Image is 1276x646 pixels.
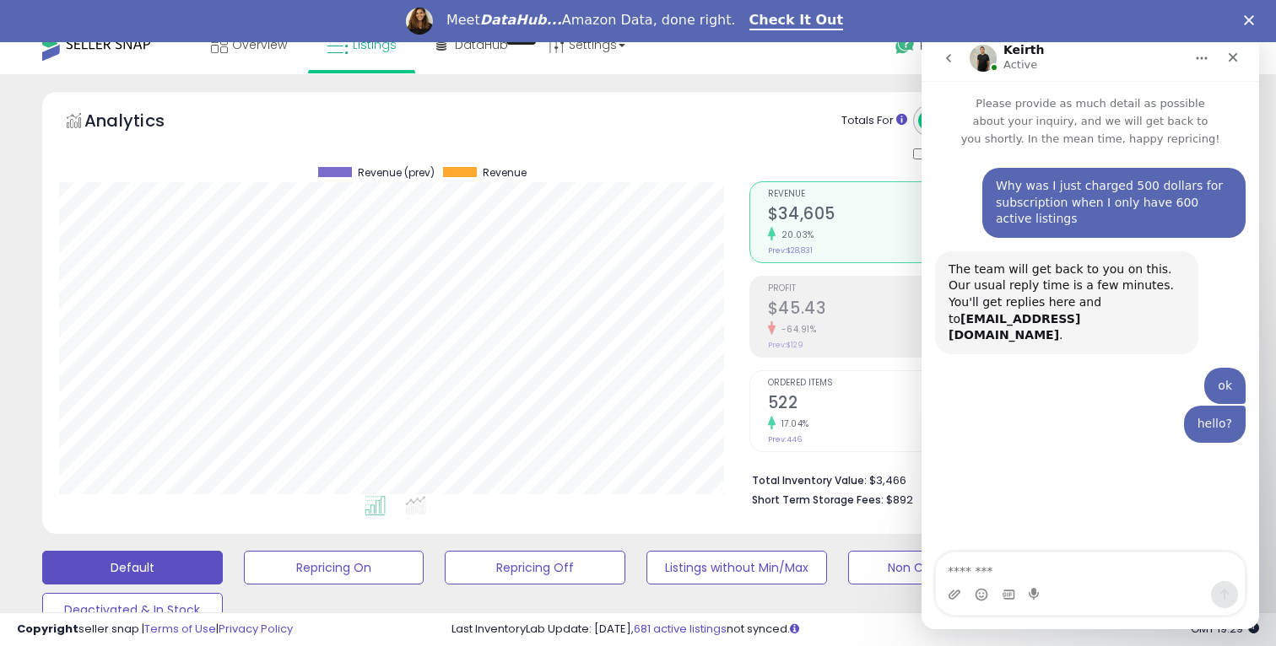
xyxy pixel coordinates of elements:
[17,621,78,637] strong: Copyright
[752,469,1204,489] li: $3,466
[445,551,625,584] button: Repricing Off
[920,39,943,53] span: Help
[768,434,802,444] small: Prev: 446
[922,35,1259,629] iframe: Intercom live chat
[882,22,971,74] a: Help
[42,551,223,584] button: Default
[84,109,197,137] h5: Analytics
[483,167,527,179] span: Revenue
[768,393,974,416] h2: 522
[768,245,813,256] small: Prev: $28,831
[768,284,974,293] span: Profit
[406,8,433,35] img: Profile image for Georgie
[918,110,1044,132] button: All Selected Listings
[17,622,293,638] div: seller snap | |
[768,190,974,199] span: Revenue
[198,19,300,70] a: Overview
[776,229,814,241] small: 20.03%
[232,36,287,53] span: Overview
[535,19,638,70] a: Settings
[480,12,562,28] i: DataHub...
[749,12,844,30] a: Check It Out
[219,621,293,637] a: Privacy Policy
[776,323,817,336] small: -64.91%
[752,493,884,507] b: Short Term Storage Fees:
[752,473,867,487] b: Total Inventory Value:
[886,492,913,508] span: $892
[768,204,974,227] h2: $34,605
[358,167,435,179] span: Revenue (prev)
[848,551,1029,584] button: Non Competitive
[424,19,521,70] a: DataHub
[314,19,409,70] a: Listings
[451,622,1259,638] div: Last InventoryLab Update: [DATE], not synced.
[768,340,803,350] small: Prev: $129
[1244,15,1261,25] div: Close
[455,36,508,53] span: DataHub
[634,621,727,637] a: 681 active listings
[895,35,916,56] i: Get Help
[841,113,907,129] div: Totals For
[244,551,424,584] button: Repricing On
[768,379,974,388] span: Ordered Items
[768,299,974,321] h2: $45.43
[353,36,397,53] span: Listings
[42,593,223,627] button: Deactivated & In Stock
[646,551,827,584] button: Listings without Min/Max
[900,145,1040,164] div: Include Returns
[446,12,736,29] div: Meet Amazon Data, done right.
[776,417,809,430] small: 17.04%
[144,621,216,637] a: Terms of Use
